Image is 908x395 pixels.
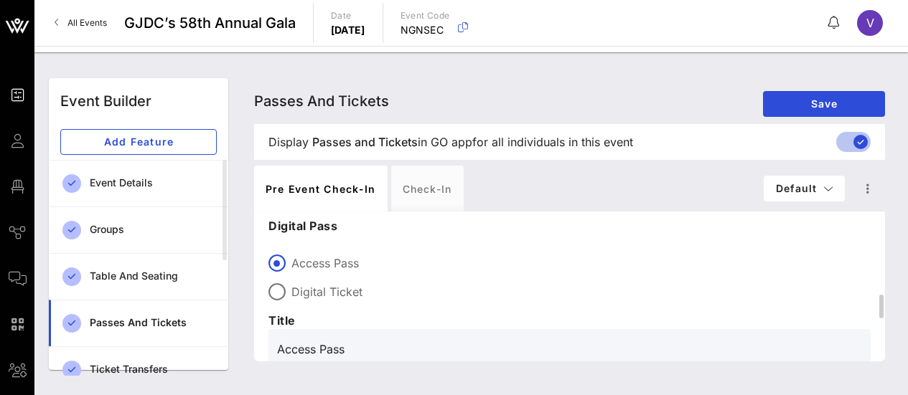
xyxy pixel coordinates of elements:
a: Groups [49,206,228,253]
div: Pre Event Check-in [254,166,388,211]
p: NGNSEC [401,23,450,37]
p: Digital Pass [268,217,871,234]
button: Default [764,176,845,201]
span: for all individuals in this event [472,133,633,151]
div: Groups [90,224,217,236]
div: Passes and Tickets [90,317,217,329]
span: Add Feature [72,135,205,148]
a: Table and Seating [49,253,228,300]
p: Date [331,9,365,23]
span: Passes and Tickets [312,133,418,151]
a: Event Details [49,160,228,206]
div: Event Builder [60,90,151,112]
span: Passes and Tickets [254,92,389,110]
a: Ticket Transfers [49,346,228,393]
div: Event Details [90,177,217,189]
span: Display in GO app [268,133,633,151]
label: Access Pass [291,256,871,270]
div: Check-in [391,166,464,211]
a: Passes and Tickets [49,300,228,346]
span: Save [774,97,874,110]
button: Save [763,91,885,117]
span: V [866,16,874,30]
label: Digital Ticket [291,285,871,299]
p: [DATE] [331,23,365,37]
span: All Events [67,17,107,28]
p: Event Code [401,9,450,23]
div: Ticket Transfers [90,363,217,376]
p: Title [268,312,871,329]
a: All Events [46,11,116,34]
div: V [857,10,883,36]
span: GJDC’s 58th Annual Gala [124,12,296,34]
div: Table and Seating [90,270,217,282]
span: Default [775,182,833,194]
button: Add Feature [60,129,217,155]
